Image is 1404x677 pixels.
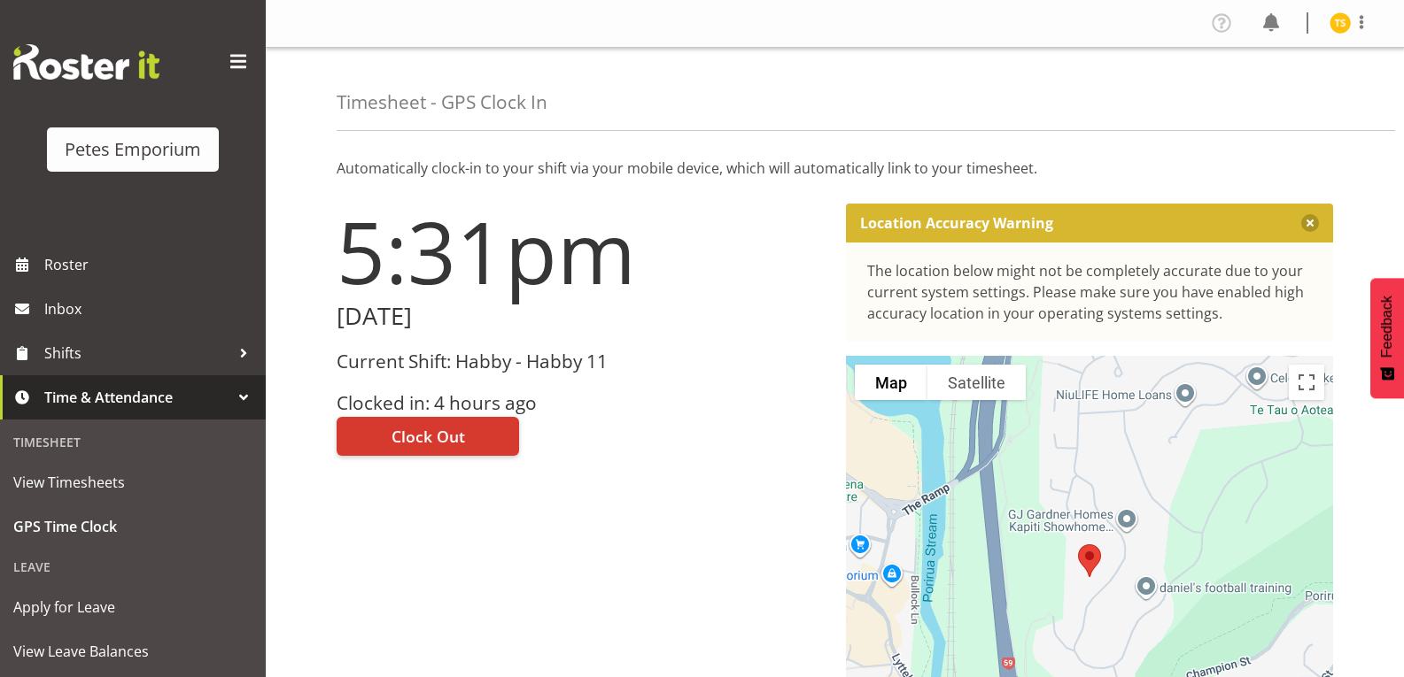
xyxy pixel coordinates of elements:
span: View Leave Balances [13,638,252,665]
button: Toggle fullscreen view [1289,365,1324,400]
h4: Timesheet - GPS Clock In [337,92,547,112]
div: Petes Emporium [65,136,201,163]
span: Shifts [44,340,230,366]
h1: 5:31pm [337,204,825,299]
span: Roster [44,251,257,278]
a: View Timesheets [4,460,261,504]
a: Apply for Leave [4,585,261,629]
a: GPS Time Clock [4,504,261,549]
h3: Clocked in: 4 hours ago [337,393,825,413]
img: Rosterit website logo [13,44,159,80]
h2: [DATE] [337,303,825,330]
p: Automatically clock-in to your shift via your mobile device, which will automatically link to you... [337,158,1333,179]
span: Clock Out [392,425,465,448]
button: Close message [1301,214,1319,232]
div: Timesheet [4,424,261,460]
div: Leave [4,549,261,585]
div: The location below might not be completely accurate due to your current system settings. Please m... [867,260,1313,324]
button: Show street map [855,365,927,400]
span: GPS Time Clock [13,513,252,540]
button: Feedback - Show survey [1370,278,1404,398]
a: View Leave Balances [4,629,261,673]
span: Time & Attendance [44,384,230,411]
span: Feedback [1379,296,1395,358]
img: tamara-straker11292.jpg [1330,12,1351,34]
span: View Timesheets [13,469,252,496]
span: Inbox [44,296,257,322]
button: Show satellite imagery [927,365,1026,400]
button: Clock Out [337,417,519,456]
p: Location Accuracy Warning [860,214,1053,232]
h3: Current Shift: Habby - Habby 11 [337,351,825,372]
span: Apply for Leave [13,594,252,620]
